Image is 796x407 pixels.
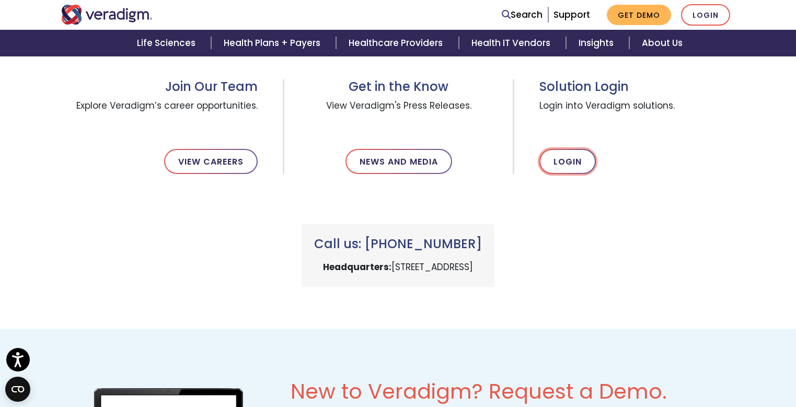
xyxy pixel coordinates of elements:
a: Support [553,8,590,21]
a: Get Demo [607,5,671,25]
strong: Headquarters: [323,261,391,273]
p: [STREET_ADDRESS] [314,260,482,274]
a: News and Media [345,149,452,174]
span: Login into Veradigm solutions. [539,95,735,132]
img: Veradigm logo [61,5,153,25]
button: Open CMP widget [5,377,30,402]
span: View Veradigm's Press Releases. [309,95,488,132]
a: About Us [629,30,695,56]
h3: Get in the Know [309,79,488,95]
a: Insights [566,30,629,56]
h3: Join Our Team [61,79,258,95]
a: Life Sciences [124,30,211,56]
a: View Careers [164,149,258,174]
h3: Solution Login [539,79,735,95]
iframe: Drift Chat Widget [595,332,783,394]
a: Health Plans + Payers [211,30,336,56]
a: Healthcare Providers [336,30,458,56]
a: Login [539,149,596,174]
span: Explore Veradigm’s career opportunities. [61,95,258,132]
h2: New to Veradigm? Request a Demo. [291,379,735,404]
a: Health IT Vendors [459,30,566,56]
a: Search [502,8,543,22]
a: Login [681,4,730,26]
h3: Call us: [PHONE_NUMBER] [314,237,482,252]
